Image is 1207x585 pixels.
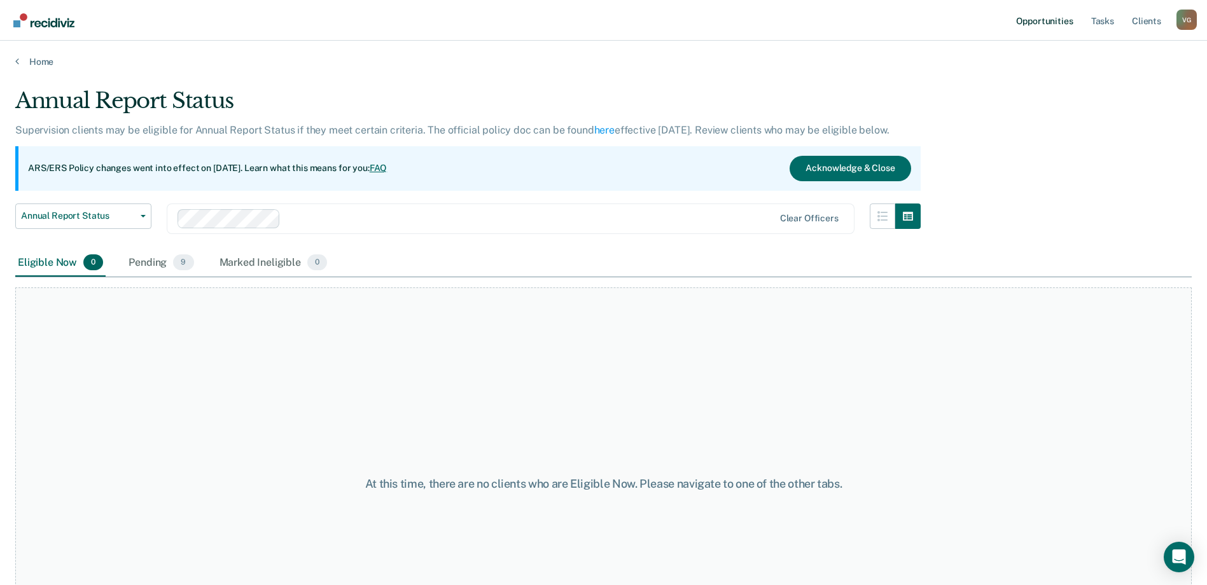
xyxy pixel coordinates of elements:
[28,162,387,175] p: ARS/ERS Policy changes went into effect on [DATE]. Learn what this means for you:
[370,163,387,173] a: FAQ
[790,156,910,181] button: Acknowledge & Close
[15,249,106,277] div: Eligible Now0
[13,13,74,27] img: Recidiviz
[1176,10,1197,30] div: V G
[126,249,196,277] div: Pending9
[780,213,839,224] div: Clear officers
[1176,10,1197,30] button: Profile dropdown button
[21,210,136,221] span: Annual Report Status
[15,124,889,136] p: Supervision clients may be eligible for Annual Report Status if they meet certain criteria. The o...
[83,254,103,271] span: 0
[594,124,615,136] a: here
[310,477,898,491] div: At this time, there are no clients who are Eligible Now. Please navigate to one of the other tabs.
[173,254,193,271] span: 9
[307,254,327,271] span: 0
[15,88,921,124] div: Annual Report Status
[15,56,1192,67] a: Home
[15,203,151,229] button: Annual Report Status
[217,249,330,277] div: Marked Ineligible0
[1164,542,1194,572] div: Open Intercom Messenger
